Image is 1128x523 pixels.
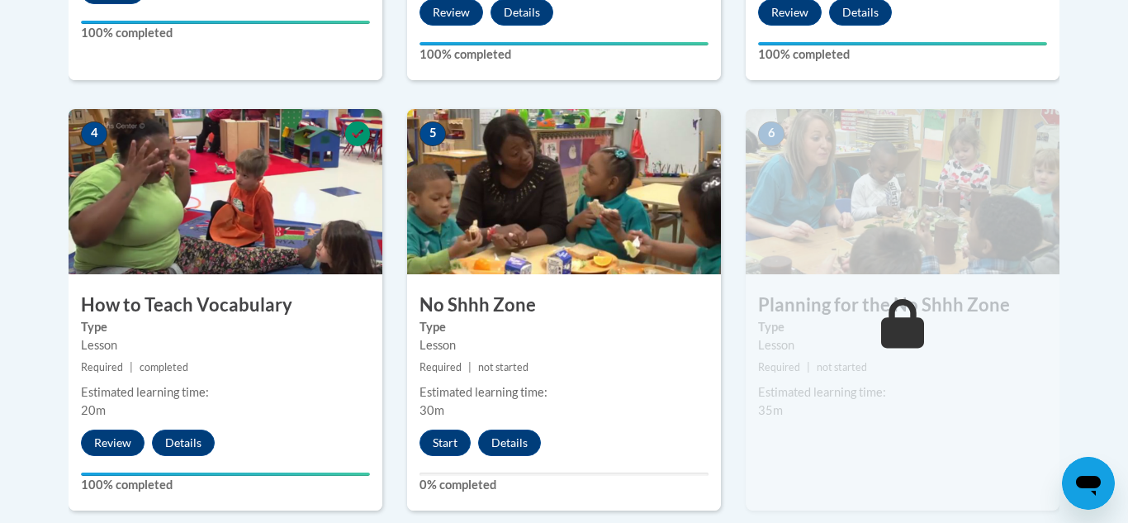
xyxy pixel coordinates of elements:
div: Your progress [758,42,1047,45]
span: | [130,361,133,373]
label: Type [81,318,370,336]
button: Review [81,430,145,456]
span: | [468,361,472,373]
span: Required [758,361,800,373]
div: Your progress [81,21,370,24]
button: Details [152,430,215,456]
label: 100% completed [81,476,370,494]
div: Estimated learning time: [758,383,1047,402]
iframe: Button to launch messaging window [1062,457,1115,510]
div: Lesson [419,336,709,354]
h3: Planning for the No Shhh Zone [746,292,1059,318]
label: Type [419,318,709,336]
div: Your progress [419,42,709,45]
span: 6 [758,121,784,146]
div: Estimated learning time: [419,383,709,402]
div: Your progress [81,473,370,476]
label: 100% completed [419,45,709,64]
span: not started [478,361,528,373]
div: Lesson [81,336,370,354]
label: 100% completed [81,24,370,42]
span: 35m [758,403,783,417]
div: Estimated learning time: [81,383,370,402]
img: Course Image [69,109,382,274]
img: Course Image [746,109,1059,274]
span: Required [419,361,462,373]
button: Start [419,430,471,456]
span: 20m [81,403,106,417]
img: Course Image [407,109,721,274]
h3: How to Teach Vocabulary [69,292,382,318]
label: 100% completed [758,45,1047,64]
button: Details [478,430,541,456]
span: not started [817,361,867,373]
span: Required [81,361,123,373]
h3: No Shhh Zone [407,292,721,318]
div: Lesson [758,336,1047,354]
span: 5 [419,121,446,146]
span: completed [140,361,188,373]
label: Type [758,318,1047,336]
label: 0% completed [419,476,709,494]
span: 4 [81,121,107,146]
span: | [807,361,810,373]
span: 30m [419,403,444,417]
